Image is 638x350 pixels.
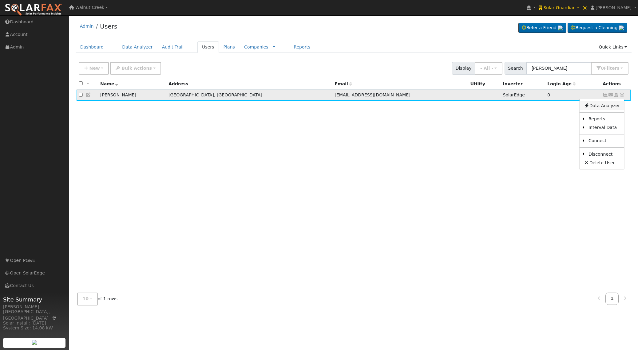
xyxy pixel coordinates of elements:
[5,3,62,16] img: SolarFax
[244,45,268,49] a: Companies
[79,62,109,75] button: New
[543,5,576,10] span: Solar Guardian
[335,81,352,86] span: Email
[3,325,66,331] div: System Size: 14.08 kW
[503,92,525,97] span: SolarEdge
[52,316,57,321] a: Map
[168,81,330,87] div: Address
[121,66,152,71] span: Bulk Actions
[558,25,563,30] img: retrieve
[77,293,98,305] button: 10
[547,81,576,86] span: Days since last login
[605,293,619,305] a: 1
[32,340,37,345] img: retrieve
[3,295,66,304] span: Site Summary
[110,62,161,75] button: Bulk Actions
[591,62,628,75] button: 0Filters
[503,81,543,87] div: Inverter
[580,101,624,110] a: Data Analyzer
[470,81,498,87] div: Utility
[475,62,502,75] button: - All -
[157,41,188,53] a: Audit Trail
[580,158,624,167] a: Delete User
[89,66,100,71] span: New
[100,81,118,86] span: Name
[582,4,588,11] span: ×
[547,92,550,97] span: 10/02/2025 4:14:05 PM
[619,92,625,98] a: Other actions
[584,137,624,145] a: Connect
[568,23,627,33] a: Request a Cleaning
[98,90,166,101] td: [PERSON_NAME]
[603,81,628,87] div: Actions
[617,66,619,71] span: s
[3,320,66,326] div: Solar Install: [DATE]
[608,92,614,98] a: thesmithfamily215@gmail.com
[75,5,104,10] span: Walnut Creek
[100,23,117,30] a: Users
[335,92,410,97] span: [EMAIL_ADDRESS][DOMAIN_NAME]
[3,304,66,310] div: [PERSON_NAME]
[77,293,118,305] span: of 1 rows
[584,150,624,158] a: Disconnect
[603,92,608,97] a: Show Graph
[505,62,526,75] span: Search
[76,41,109,53] a: Dashboard
[80,24,94,29] a: Admin
[518,23,566,33] a: Refer a Friend
[219,41,240,53] a: Plans
[526,62,591,75] input: Search
[584,115,624,123] a: Reports
[619,25,624,30] img: retrieve
[166,90,333,101] td: [GEOGRAPHIC_DATA], [GEOGRAPHIC_DATA]
[584,123,624,132] a: Interval Data
[613,92,619,97] a: Login As
[83,296,89,301] span: 10
[594,41,632,53] a: Quick Links
[3,309,66,321] div: [GEOGRAPHIC_DATA], [GEOGRAPHIC_DATA]
[117,41,157,53] a: Data Analyzer
[452,62,475,75] span: Display
[604,66,620,71] span: Filter
[86,92,91,97] a: Edit User
[197,41,219,53] a: Users
[289,41,315,53] a: Reports
[596,5,632,10] span: [PERSON_NAME]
